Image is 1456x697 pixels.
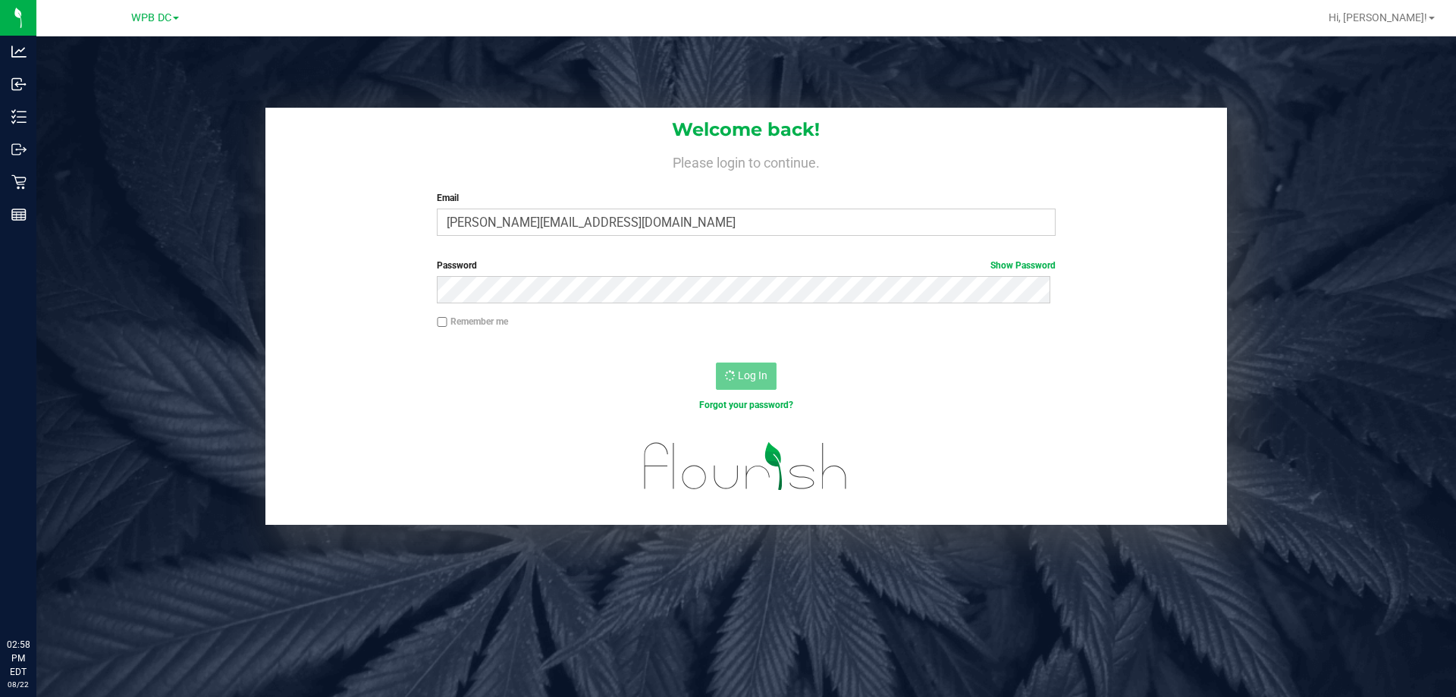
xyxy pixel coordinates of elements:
[11,174,27,190] inline-svg: Retail
[11,109,27,124] inline-svg: Inventory
[437,315,508,328] label: Remember me
[131,11,171,24] span: WPB DC
[11,207,27,222] inline-svg: Reports
[265,120,1227,140] h1: Welcome back!
[626,428,866,505] img: flourish_logo.svg
[699,400,793,410] a: Forgot your password?
[437,317,447,328] input: Remember me
[7,679,30,690] p: 08/22
[11,77,27,92] inline-svg: Inbound
[7,638,30,679] p: 02:58 PM EDT
[738,369,767,381] span: Log In
[437,191,1055,205] label: Email
[990,260,1056,271] a: Show Password
[437,260,477,271] span: Password
[11,44,27,59] inline-svg: Analytics
[1329,11,1427,24] span: Hi, [PERSON_NAME]!
[265,152,1227,170] h4: Please login to continue.
[11,142,27,157] inline-svg: Outbound
[716,363,777,390] button: Log In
